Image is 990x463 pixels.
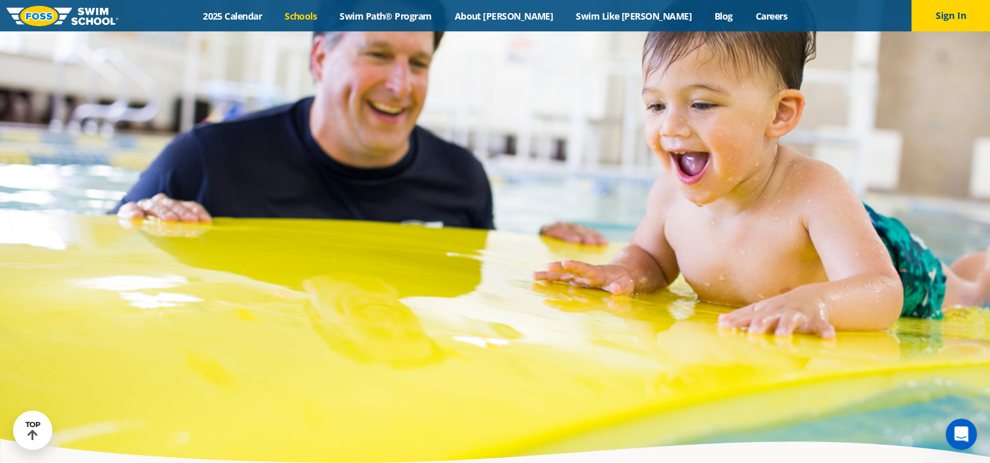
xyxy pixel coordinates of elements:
[565,10,703,22] a: Swim Like [PERSON_NAME]
[744,10,798,22] a: Careers
[328,10,443,22] a: Swim Path® Program
[274,10,328,22] a: Schools
[192,10,274,22] a: 2025 Calendar
[26,420,41,441] div: TOP
[703,10,744,22] a: Blog
[443,10,565,22] a: About [PERSON_NAME]
[7,6,118,26] img: FOSS Swim School Logo
[946,419,977,450] iframe: Intercom live chat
